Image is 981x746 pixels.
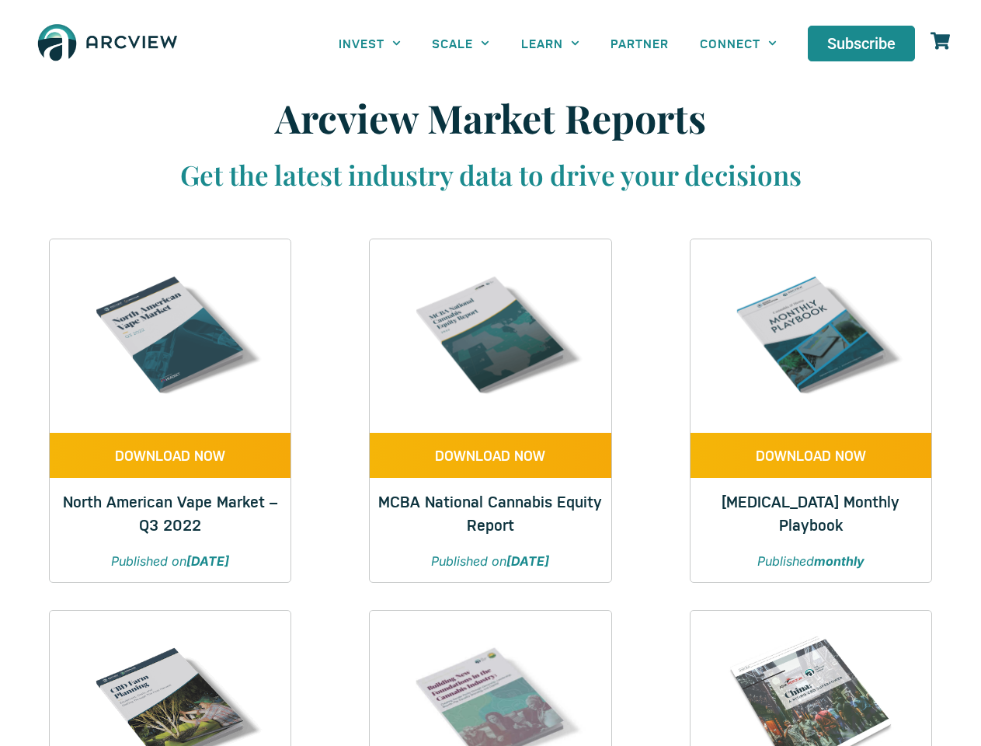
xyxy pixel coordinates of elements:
span: DOWNLOAD NOW [115,448,225,462]
h1: Arcview Market Reports [71,95,910,141]
strong: [DATE] [186,553,229,569]
a: DOWNLOAD NOW [691,433,931,478]
a: North American Vape Market – Q3 2022 [63,490,277,535]
img: Cannabis & Hemp Monthly Playbook [715,239,907,432]
img: The Arcview Group [31,16,184,71]
strong: monthly [814,553,864,569]
a: Subscribe [808,26,915,61]
a: DOWNLOAD NOW [50,433,290,478]
a: PARTNER [595,26,684,61]
h3: Get the latest industry data to drive your decisions [71,157,910,193]
a: DOWNLOAD NOW [370,433,611,478]
p: Published on [65,552,275,570]
strong: [DATE] [506,553,549,569]
span: Subscribe [827,36,896,51]
p: Published [706,552,916,570]
span: DOWNLOAD NOW [435,448,545,462]
a: CONNECT [684,26,792,61]
a: INVEST [323,26,416,61]
p: Published on [385,552,595,570]
a: LEARN [506,26,595,61]
span: DOWNLOAD NOW [756,448,866,462]
a: SCALE [416,26,505,61]
img: Q3 2022 VAPE REPORT [74,239,266,432]
nav: Menu [323,26,792,61]
a: [MEDICAL_DATA] Monthly Playbook [722,490,899,535]
a: MCBA National Cannabis Equity Report [378,490,602,535]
